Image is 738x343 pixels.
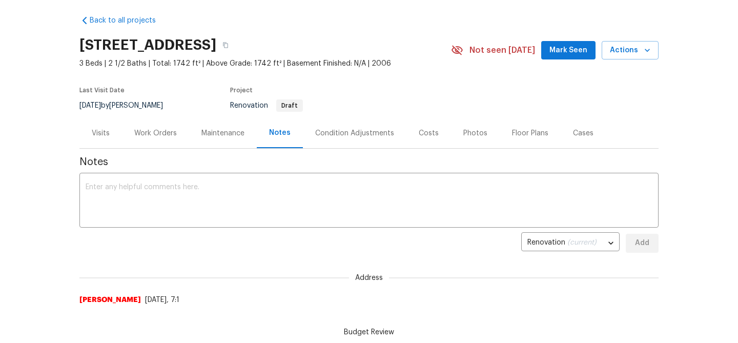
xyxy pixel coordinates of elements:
span: Renovation [230,102,303,109]
div: Visits [92,128,110,138]
span: Notes [79,157,659,167]
span: Address [349,273,389,283]
span: Project [230,87,253,93]
span: 3 Beds | 2 1/2 Baths | Total: 1742 ft² | Above Grade: 1742 ft² | Basement Finished: N/A | 2006 [79,58,451,69]
div: Work Orders [134,128,177,138]
div: Maintenance [201,128,244,138]
div: Photos [463,128,487,138]
div: Costs [419,128,439,138]
a: Back to all projects [79,15,178,26]
button: Actions [602,41,659,60]
span: Requested HOA Demand [79,305,659,315]
span: (current) [567,239,597,246]
span: Actions [610,44,650,57]
span: [DATE], 7:1 [145,296,179,304]
span: Draft [277,103,302,109]
span: [PERSON_NAME] [79,295,141,305]
div: Floor Plans [512,128,548,138]
button: Mark Seen [541,41,596,60]
button: Copy Address [216,36,235,54]
span: Mark Seen [549,44,587,57]
span: Not seen [DATE] [469,45,535,55]
div: by [PERSON_NAME] [79,99,175,112]
div: Condition Adjustments [315,128,394,138]
h2: [STREET_ADDRESS] [79,40,216,50]
div: Cases [573,128,593,138]
div: Renovation (current) [521,231,620,256]
span: Last Visit Date [79,87,125,93]
span: [DATE] [79,102,101,109]
div: Notes [269,128,291,138]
